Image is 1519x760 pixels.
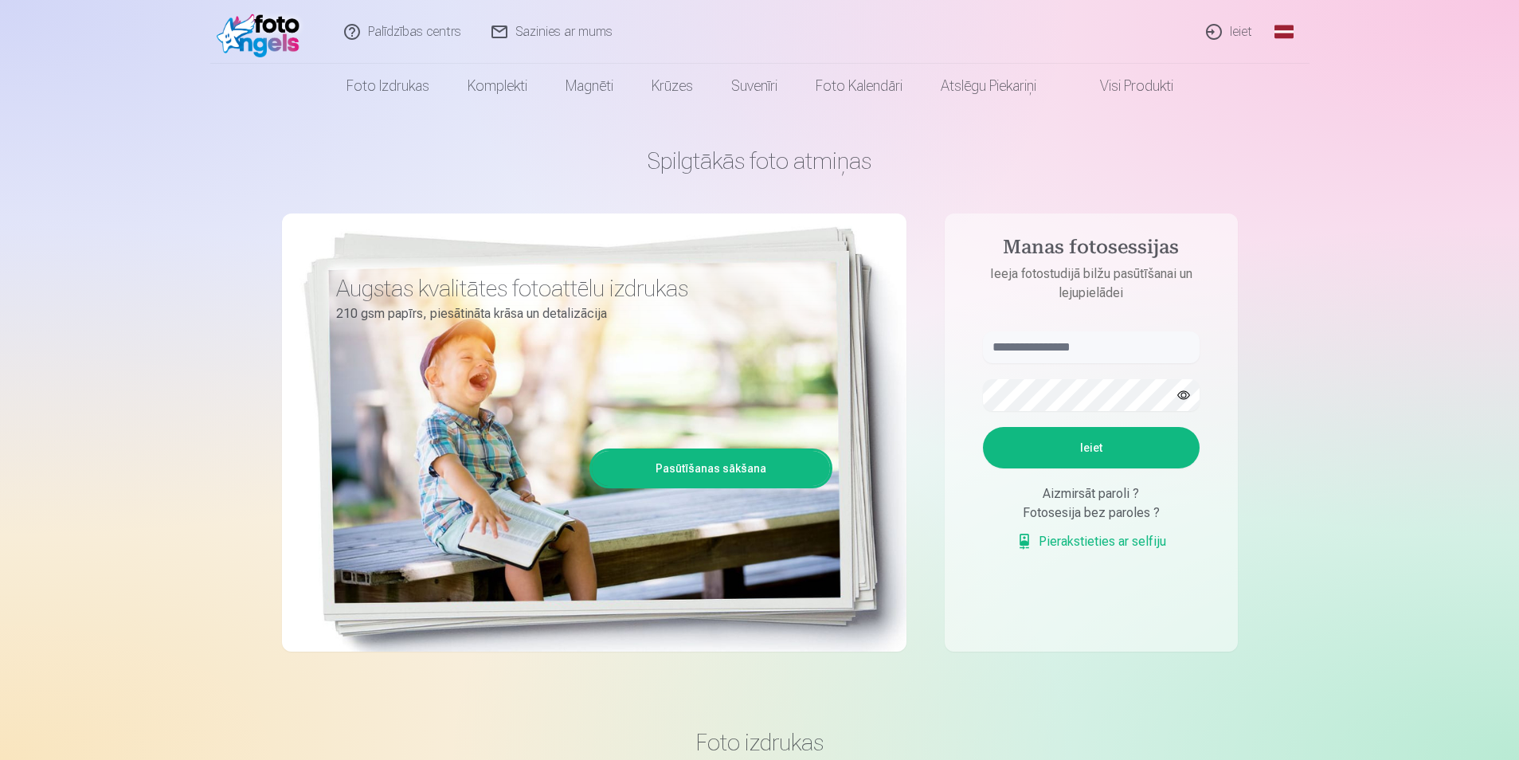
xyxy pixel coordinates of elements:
[336,303,820,325] p: 210 gsm papīrs, piesātināta krāsa un detalizācija
[983,484,1200,503] div: Aizmirsāt paroli ?
[295,728,1225,757] h3: Foto izdrukas
[967,264,1216,303] p: Ieeja fotostudijā bilžu pasūtīšanai un lejupielādei
[1055,64,1192,108] a: Visi produkti
[922,64,1055,108] a: Atslēgu piekariņi
[336,274,820,303] h3: Augstas kvalitātes fotoattēlu izdrukas
[797,64,922,108] a: Foto kalendāri
[546,64,632,108] a: Magnēti
[632,64,712,108] a: Krūzes
[967,236,1216,264] h4: Manas fotosessijas
[327,64,448,108] a: Foto izdrukas
[448,64,546,108] a: Komplekti
[1016,532,1166,551] a: Pierakstieties ar selfiju
[592,451,830,486] a: Pasūtīšanas sākšana
[712,64,797,108] a: Suvenīri
[282,147,1238,175] h1: Spilgtākās foto atmiņas
[217,6,308,57] img: /fa1
[983,427,1200,468] button: Ieiet
[983,503,1200,523] div: Fotosesija bez paroles ?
